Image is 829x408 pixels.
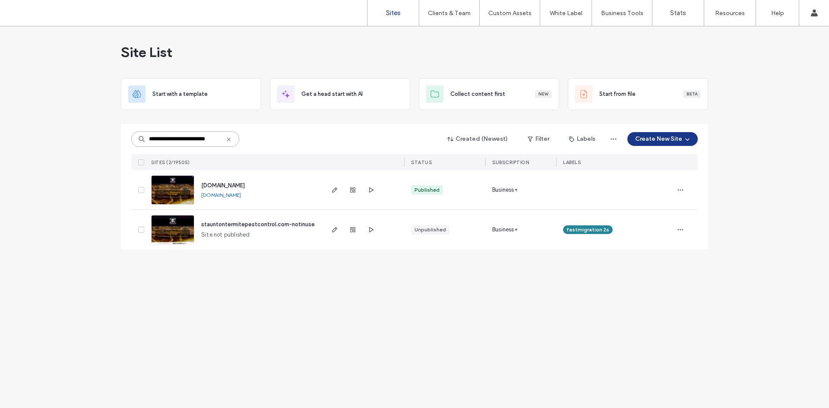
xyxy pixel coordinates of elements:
div: Unpublished [414,226,446,234]
label: White Label [550,9,582,17]
span: SUBSCRIPTION [492,159,529,165]
button: Create New Site [627,132,698,146]
div: Start from fileBeta [568,78,708,110]
label: Clients & Team [428,9,471,17]
span: LABELS [563,159,581,165]
label: Stats [670,9,686,17]
label: Help [771,9,784,17]
div: Collect content firstNew [419,78,559,110]
a: [DOMAIN_NAME] [201,182,245,189]
div: Get a head start with AI [270,78,410,110]
span: Business+ [492,186,518,194]
div: Start with a template [121,78,261,110]
span: Collect content first [450,90,505,98]
span: Start with a template [152,90,208,98]
span: SITES (2/19505) [151,159,190,165]
span: Get a head start with AI [301,90,363,98]
label: Custom Assets [488,9,532,17]
div: New [535,90,552,98]
button: Created (Newest) [440,132,516,146]
span: fastmigration 2s [566,226,609,234]
span: STATUS [411,159,432,165]
span: Business+ [492,225,518,234]
label: Resources [715,9,745,17]
a: [DOMAIN_NAME] [201,192,241,198]
span: Site not published [201,231,250,239]
button: Filter [519,132,558,146]
div: Published [414,186,440,194]
span: Start from file [599,90,636,98]
span: Site List [121,44,172,61]
div: Beta [683,90,701,98]
a: stauntontermitepestcontrol.com-notinuse [201,221,315,228]
span: Help [19,6,37,14]
label: Sites [386,9,401,17]
label: Business Tools [601,9,643,17]
button: Labels [561,132,603,146]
